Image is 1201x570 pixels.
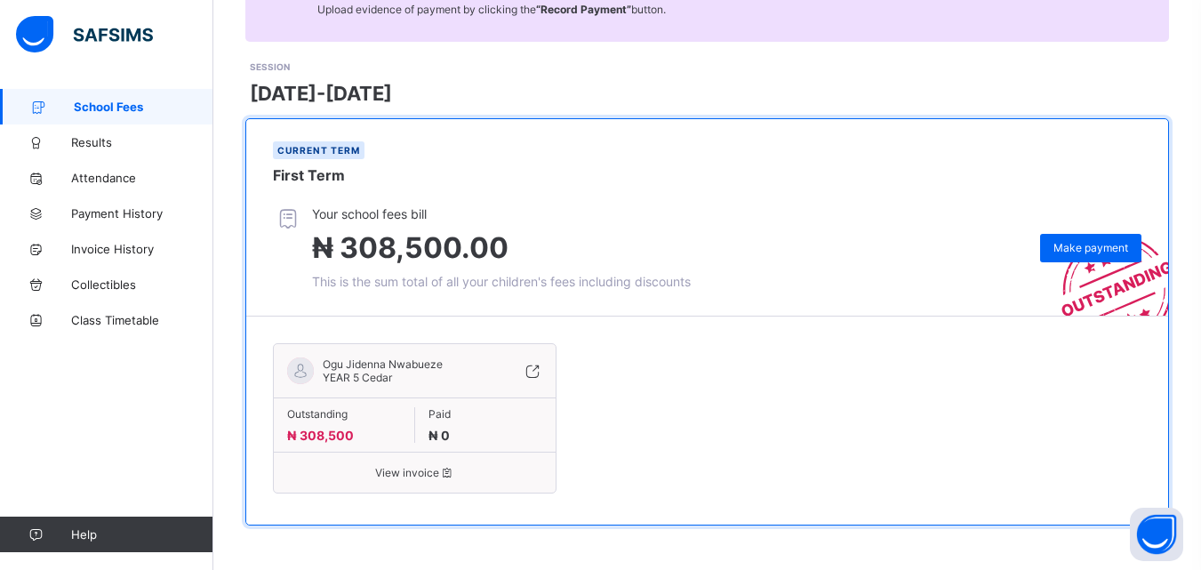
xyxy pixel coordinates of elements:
span: Collectibles [71,277,213,292]
span: School Fees [74,100,213,114]
span: Paid [428,407,543,421]
span: SESSION [250,61,290,72]
span: Make payment [1053,241,1128,254]
span: Help [71,527,212,542]
span: Class Timetable [71,313,213,327]
span: Ogu Jidenna Nwabueze [323,357,443,371]
span: Results [71,135,213,149]
span: Outstanding [287,407,401,421]
img: outstanding-stamp.3c148f88c3ebafa6da95868fa43343a1.svg [1039,214,1168,316]
span: Payment History [71,206,213,221]
button: Open asap [1130,508,1183,561]
span: YEAR 5 Cedar [323,371,392,384]
span: This is the sum total of all your children's fees including discounts [312,274,691,289]
b: “Record Payment” [536,3,631,16]
span: View invoice [287,466,542,479]
span: [DATE]-[DATE] [250,82,392,105]
span: Current term [277,145,360,156]
img: safsims [16,16,153,53]
span: ₦ 308,500.00 [312,230,508,265]
span: ₦ 0 [428,428,450,443]
span: ₦ 308,500 [287,428,354,443]
span: Attendance [71,171,213,185]
span: First Term [273,166,345,184]
span: Invoice History [71,242,213,256]
span: Your school fees bill [312,206,691,221]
